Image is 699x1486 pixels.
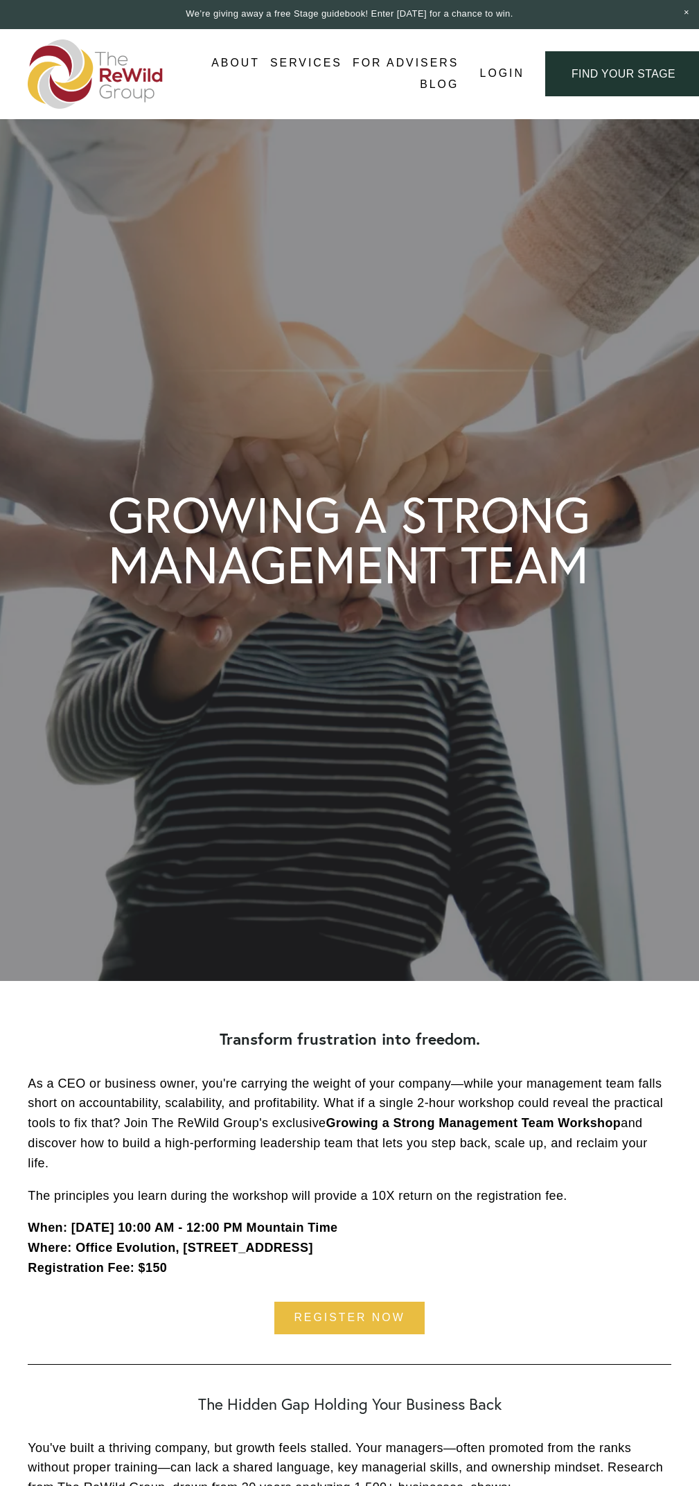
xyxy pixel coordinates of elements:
a: register now [274,1302,425,1334]
strong: Growing a Strong Management Team Workshop [326,1116,621,1130]
p: As a CEO or business owner, you're carrying the weight of your company—while your management team... [28,1074,671,1174]
h1: MANAGEMENT TEAM [108,540,589,591]
span: About [211,53,260,73]
a: Blog [420,74,459,96]
h1: GROWING A STRONG [108,490,590,540]
strong: Transform frustration into freedom. [220,1028,480,1049]
strong: When: [28,1221,67,1235]
span: Services [270,53,342,73]
strong: [DATE] 10:00 AM - 12:00 PM Mountain Time Where: Office Evolution, [STREET_ADDRESS] Registration F... [28,1221,337,1275]
a: For Advisers [353,52,459,74]
a: folder dropdown [211,52,260,74]
a: Login [480,64,524,84]
h2: The Hidden Gap Holding Your Business Back [28,1395,671,1413]
a: folder dropdown [270,52,342,74]
p: The principles you learn during the workshop will provide a 10X return on the registration fee. [28,1186,671,1206]
img: The ReWild Group [28,39,163,109]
